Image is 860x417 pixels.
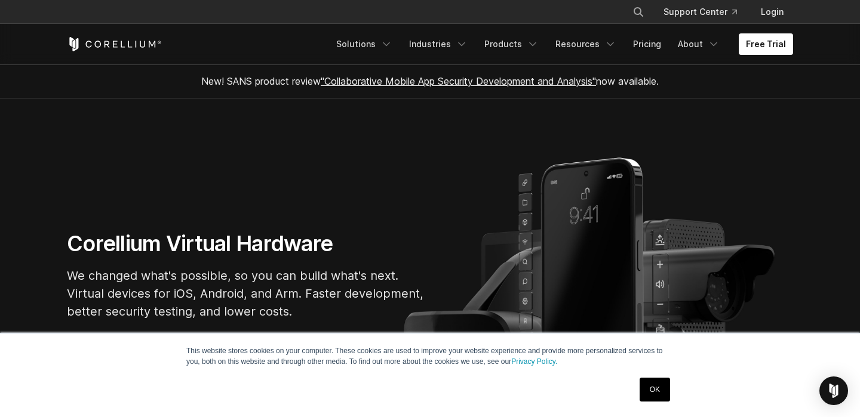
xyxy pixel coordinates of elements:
p: This website stores cookies on your computer. These cookies are used to improve your website expe... [186,345,674,367]
div: Navigation Menu [618,1,793,23]
a: Industries [402,33,475,55]
a: Pricing [626,33,668,55]
h1: Corellium Virtual Hardware [67,230,425,257]
a: Resources [548,33,623,55]
a: Solutions [329,33,400,55]
a: Privacy Policy. [511,357,557,366]
p: We changed what's possible, so you can build what's next. Virtual devices for iOS, Android, and A... [67,267,425,320]
span: New! SANS product review now available. [201,75,659,87]
a: Products [477,33,546,55]
div: Open Intercom Messenger [819,376,848,405]
a: Free Trial [739,33,793,55]
a: About [671,33,727,55]
a: "Collaborative Mobile App Security Development and Analysis" [321,75,596,87]
button: Search [628,1,649,23]
div: Navigation Menu [329,33,793,55]
a: Login [751,1,793,23]
a: Support Center [654,1,747,23]
a: OK [640,378,670,401]
a: Corellium Home [67,37,162,51]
